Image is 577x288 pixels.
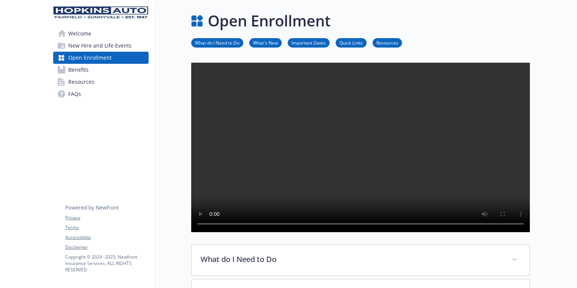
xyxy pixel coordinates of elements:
a: What's New [249,39,282,46]
a: Important Dates [288,39,330,46]
a: New Hire and Life Events [53,40,149,52]
a: Benefits [53,64,149,76]
a: What do I Need to Do [191,39,243,46]
span: FAQs [68,88,81,100]
span: Resources [68,76,94,88]
p: Copyright © 2024 - 2025 , Newfront Insurance Services, ALL RIGHTS RESERVED [65,254,148,273]
a: Accessibility [65,234,148,241]
a: Resources [53,76,149,88]
a: Disclaimer [65,244,148,251]
a: Terms [65,224,148,231]
a: Open Enrollment [53,52,149,64]
span: Open Enrollment [68,52,112,64]
span: Benefits [68,64,89,76]
h1: Open Enrollment [208,9,331,32]
a: FAQs [53,88,149,100]
a: Resources [373,39,402,46]
a: Welcome [53,28,149,40]
span: Welcome [68,28,91,40]
span: New Hire and Life Events [68,40,132,52]
p: What do I Need to Do [201,254,502,265]
div: What do I Need to Do [192,245,529,276]
a: Privacy [65,214,148,221]
a: Quick Links [336,39,367,46]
